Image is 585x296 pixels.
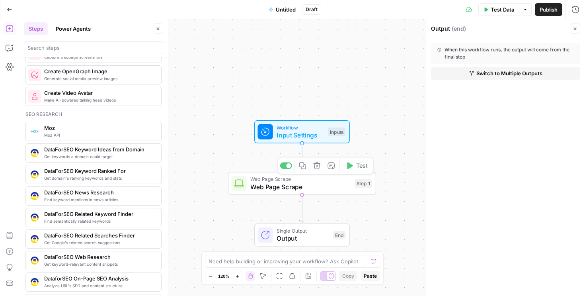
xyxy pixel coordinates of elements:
span: Analyze URL's SEO and content structure [44,282,155,289]
span: Web Page Scrape [250,175,351,183]
span: DataForSEO Keyword Ranked For [44,167,155,175]
input: Search steps [27,44,160,52]
span: DataForSEO Keyword Ideas from Domain [44,145,155,153]
div: Inputs [328,127,345,136]
span: Get domain's ranking keywords and stats [44,175,155,181]
span: DataforSEO On-Page SEO Analysis [44,274,155,282]
div: When this workflow runs, the output will come from the final step [437,46,574,61]
span: Find keyword mentions in news articles [44,196,155,203]
span: Moz API [44,132,155,138]
button: Steps [24,22,48,35]
span: Web Page Scrape [250,182,351,192]
span: Switch to Multiple Outputs [476,69,542,77]
span: Untitled [276,6,296,14]
img: y3iv96nwgxbwrvt76z37ug4ox9nv [31,278,39,286]
img: 9u0p4zbvbrir7uayayktvs1v5eg0 [31,235,39,243]
img: qj0lddqgokrswkyaqb1p9cmo0sp5 [31,149,39,157]
button: Publish [535,3,562,16]
img: 3iojl28do7crl10hh26nxau20pae [31,171,39,178]
img: se7yyxfvbxn2c3qgqs66gfh04cl6 [31,214,39,222]
span: Create Video Avatar [44,89,155,97]
span: Workflow [277,123,324,131]
div: Single OutputOutputEnd [228,223,376,247]
span: Paste [364,272,377,280]
span: DataForSEO Related Keyword Finder [44,210,155,218]
span: DataForSEO Related Searches Finder [44,231,155,239]
div: WorkflowInput SettingsInputs [228,120,376,143]
span: Publish [540,6,558,14]
span: Make AI-powered talking head videos [44,97,155,103]
span: DataForSEO News Research [44,188,155,196]
span: Create OpenGraph Image [44,67,155,75]
g: Edge from step_1 to end [300,195,303,223]
div: Web Page ScrapeWeb Page ScrapeStep 1Test [228,172,376,195]
span: Get keywords a domain could target [44,153,155,160]
span: 120% [218,273,229,279]
button: Paste [361,271,380,281]
span: ( end ) [452,25,466,33]
div: Seo research [25,111,162,118]
button: Untitled [264,3,300,16]
span: Generate social media preview images [44,75,155,82]
button: Switch to Multiple Outputs [431,67,580,80]
div: Step 1 [355,179,372,188]
g: Edge from start to step_1 [300,143,303,171]
img: 3hnddut9cmlpnoegpdll2wmnov83 [31,257,39,265]
img: rmejigl5z5mwnxpjlfq225817r45 [31,92,39,100]
span: DataForSEO Web Research [44,253,155,261]
span: Draft [306,6,318,13]
span: Get keyword-relevant content snippets [44,261,155,267]
span: Test Data [491,6,514,14]
div: End [333,231,345,239]
span: Input Settings [277,130,324,140]
span: Moz [44,124,155,132]
span: Find semantically related keywords [44,218,155,224]
span: Copy [342,272,354,280]
span: Single Output [277,227,329,235]
button: Power Agents [51,22,96,35]
button: Test Data [478,3,519,16]
span: Output [277,233,329,243]
div: Output [431,25,567,33]
img: vjoh3p9kohnippxyp1brdnq6ymi1 [31,192,39,200]
button: Copy [339,271,357,281]
img: pyizt6wx4h99f5rkgufsmugliyey [31,71,39,79]
span: Get Google's related search suggestions [44,239,155,246]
